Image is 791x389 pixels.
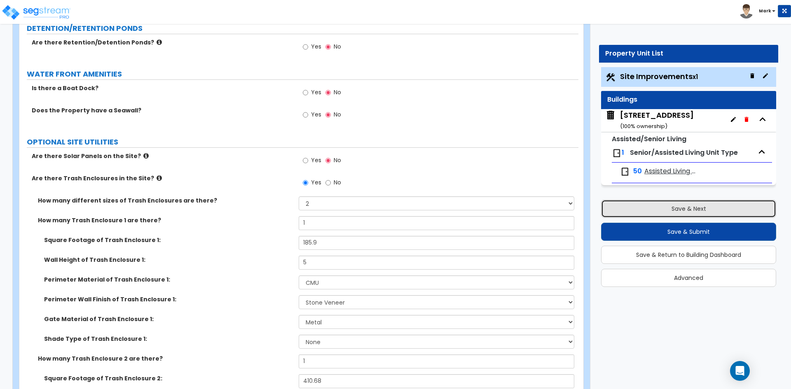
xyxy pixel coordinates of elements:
span: Yes [311,178,321,186]
small: x1 [693,72,698,81]
label: Shade Type of Trash Enclosure 1: [44,335,293,343]
label: WATER FRONT AMENITIES [27,69,578,79]
span: No [334,42,341,51]
label: Perimeter Wall Finish of Trash Enclosure 1: [44,295,293,303]
input: No [325,42,331,51]
span: Assisted Living Studio Unit [644,167,699,176]
img: building.svg [605,110,616,121]
span: Site Improvements [620,71,698,82]
label: How many Trash Enclosure 1 are there? [38,216,293,224]
label: How many different sizes of Trash Enclosures are there? [38,196,293,205]
label: DETENTION/RETENTION PONDS [27,23,578,34]
div: [STREET_ADDRESS] [620,110,694,131]
img: door.png [612,148,622,158]
input: Yes [303,156,308,165]
input: Yes [303,42,308,51]
img: avatar.png [739,4,754,19]
span: Yes [311,88,321,96]
span: 10107 Military Drive West [605,110,694,131]
input: No [325,88,331,97]
label: Are there Solar Panels on the Site? [32,152,293,160]
span: No [334,178,341,186]
input: No [325,110,331,119]
span: No [334,156,341,164]
i: click for more info! [143,153,149,159]
button: Save & Submit [601,223,776,241]
label: OPTIONAL SITE UTILITIES [27,137,578,147]
span: 50 [633,167,642,176]
div: Property Unit List [605,49,772,58]
div: Open Intercom Messenger [730,361,750,381]
i: click for more info! [157,39,162,45]
label: Wall Height of Trash Enclosure 1: [44,256,293,264]
img: Construction.png [605,72,616,83]
label: Square Footage of Trash Enclosure 1: [44,236,293,244]
input: Yes [303,178,308,187]
label: Is there a Boat Dock? [32,84,293,92]
img: door.png [620,167,630,177]
small: Assisted/Senior Living [612,134,686,144]
button: Advanced [601,269,776,287]
span: Yes [311,110,321,119]
input: No [325,156,331,165]
label: Gate Material of Trash Enclosure 1: [44,315,293,323]
small: ( 100 % ownership) [620,122,667,130]
div: Buildings [607,95,770,105]
span: No [334,110,341,119]
b: Mark [759,8,771,14]
input: Yes [303,88,308,97]
label: Are there Retention/Detention Ponds? [32,38,293,47]
label: Perimeter Material of Trash Enclosure 1: [44,275,293,284]
span: 1 [622,148,624,157]
span: Yes [311,42,321,51]
span: Senior/Assisted Living Unit Type [630,148,738,157]
label: Does the Property have a Seawall? [32,106,293,114]
label: Square Footage of Trash Enclosure 2: [44,374,293,382]
span: No [334,88,341,96]
img: logo_pro_r.png [1,4,71,21]
label: Are there Trash Enclosures in the Site? [32,174,293,182]
button: Save & Next [601,200,776,218]
input: Yes [303,110,308,119]
button: Save & Return to Building Dashboard [601,246,776,264]
span: Yes [311,156,321,164]
input: No [325,178,331,187]
label: How many Trash Enclosure 2 are there? [38,354,293,363]
i: click for more info! [157,175,162,181]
